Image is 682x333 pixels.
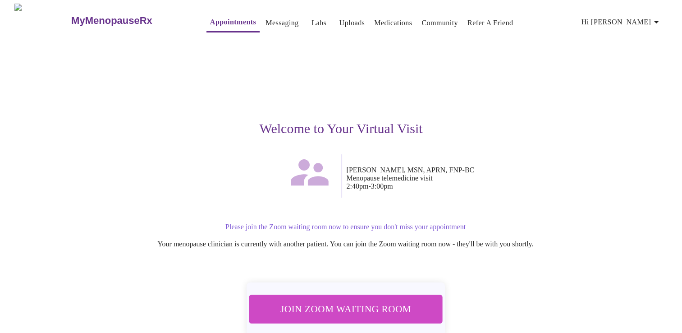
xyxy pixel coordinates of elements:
button: Community [418,14,462,32]
button: Join Zoom Waiting Room [249,295,442,323]
img: MyMenopauseRx Logo [14,4,70,37]
button: Refer a Friend [464,14,517,32]
a: Refer a Friend [467,17,513,29]
span: Join Zoom Waiting Room [261,301,430,317]
h3: Welcome to Your Virtual Visit [64,121,619,136]
a: Community [421,17,458,29]
button: Messaging [262,14,302,32]
p: Your menopause clinician is currently with another patient. You can join the Zoom waiting room no... [73,240,619,248]
button: Hi [PERSON_NAME] [578,13,665,31]
a: Uploads [339,17,365,29]
a: Messaging [265,17,298,29]
h3: MyMenopauseRx [71,15,152,27]
button: Labs [305,14,334,32]
button: Medications [371,14,416,32]
span: Hi [PERSON_NAME] [581,16,662,28]
button: Appointments [206,13,260,32]
a: Medications [374,17,412,29]
a: Appointments [210,16,256,28]
a: MyMenopauseRx [70,5,188,37]
button: Uploads [336,14,369,32]
p: Please join the Zoom waiting room now to ensure you don't miss your appointment [73,223,619,231]
p: [PERSON_NAME], MSN, APRN, FNP-BC Menopause telemedicine visit 2:40pm - 3:00pm [347,166,619,190]
a: Labs [311,17,326,29]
